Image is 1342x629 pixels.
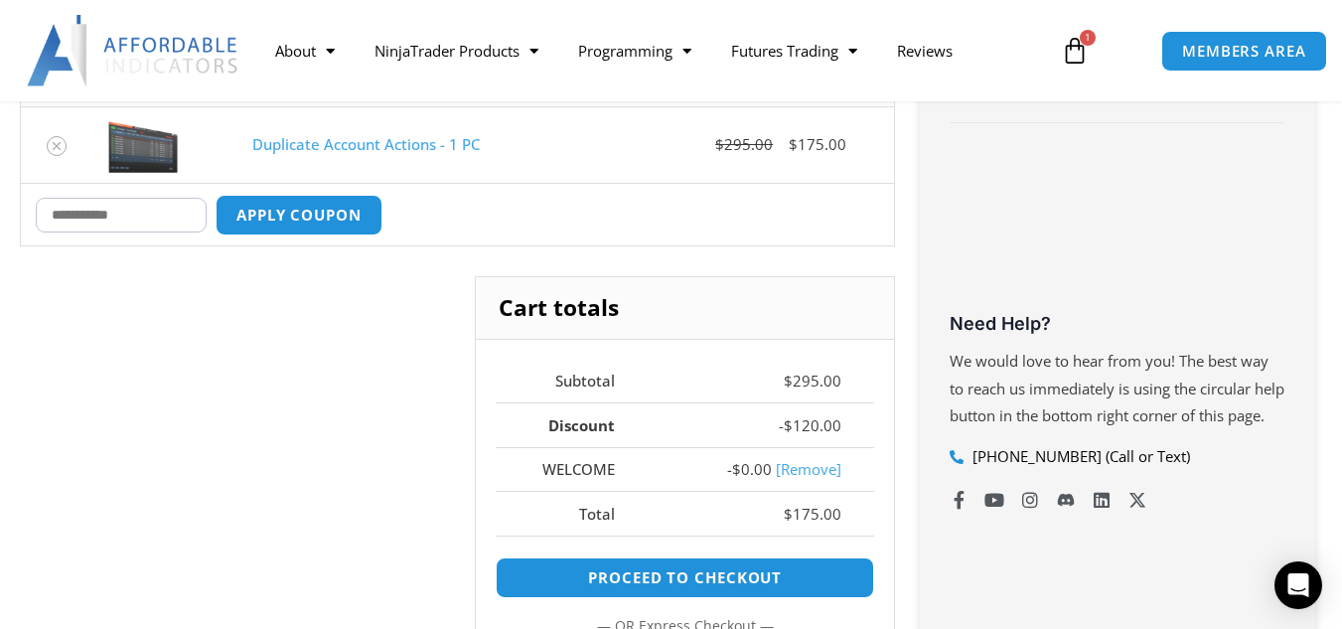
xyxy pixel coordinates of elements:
[1161,31,1327,72] a: MEMBERS AREA
[496,402,647,447] th: Discount
[732,459,741,479] span: $
[1182,44,1306,59] span: MEMBERS AREA
[784,504,793,524] span: $
[784,504,841,524] bdi: 175.00
[255,28,1047,74] nav: Menu
[789,134,798,154] span: $
[496,557,874,598] a: Proceed to checkout
[1274,561,1322,609] div: Open Intercom Messenger
[950,158,1285,307] iframe: Customer reviews powered by Trustpilot
[27,15,240,86] img: LogoAI | Affordable Indicators – NinjaTrader
[784,415,841,435] bdi: 120.00
[558,28,711,74] a: Programming
[496,447,647,492] th: WELCOME
[476,277,894,339] h2: Cart totals
[950,312,1285,335] h3: Need Help?
[776,459,841,479] a: Remove welcome coupon
[648,447,875,492] td: -
[1031,22,1118,79] a: 1
[1080,30,1096,46] span: 1
[216,195,382,236] button: Apply coupon
[968,443,1190,471] span: [PHONE_NUMBER] (Call or Text)
[877,28,972,74] a: Reviews
[108,117,178,173] img: Screenshot 2024-08-26 15414455555 | Affordable Indicators – NinjaTrader
[255,28,355,74] a: About
[784,371,793,391] span: $
[496,491,647,536] th: Total
[47,136,67,156] a: Remove Duplicate Account Actions - 1 PC from cart
[715,134,773,154] bdi: 295.00
[950,351,1284,426] span: We would love to hear from you! The best way to reach us immediately is using the circular help b...
[496,360,647,403] th: Subtotal
[715,134,724,154] span: $
[711,28,877,74] a: Futures Trading
[784,371,841,391] bdi: 295.00
[779,415,784,435] span: -
[784,415,793,435] span: $
[789,134,846,154] bdi: 175.00
[355,28,558,74] a: NinjaTrader Products
[732,459,772,479] span: 0.00
[252,134,480,154] a: Duplicate Account Actions - 1 PC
